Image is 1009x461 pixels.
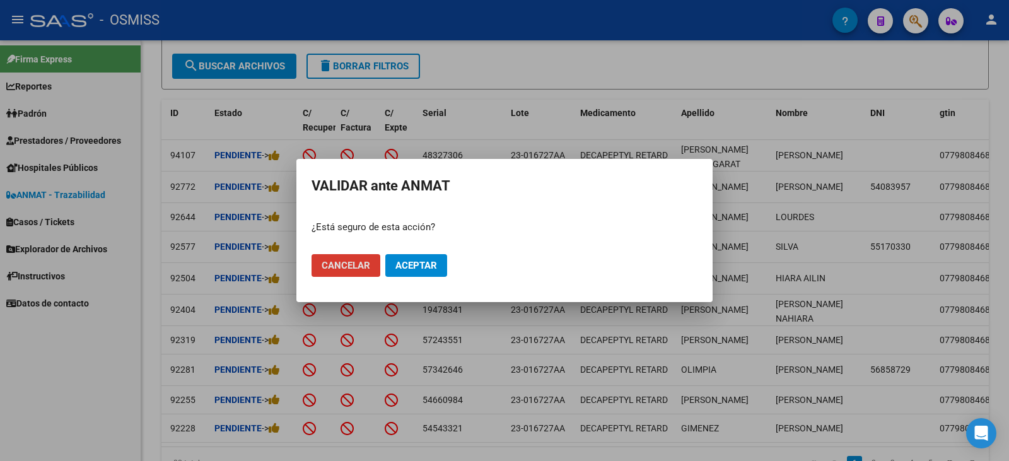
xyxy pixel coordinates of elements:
[322,260,370,271] span: Cancelar
[312,254,380,277] button: Cancelar
[312,174,697,198] h2: VALIDAR ante ANMAT
[966,418,996,448] div: Open Intercom Messenger
[385,254,447,277] button: Aceptar
[395,260,437,271] span: Aceptar
[312,220,697,235] p: ¿Está seguro de esta acción?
